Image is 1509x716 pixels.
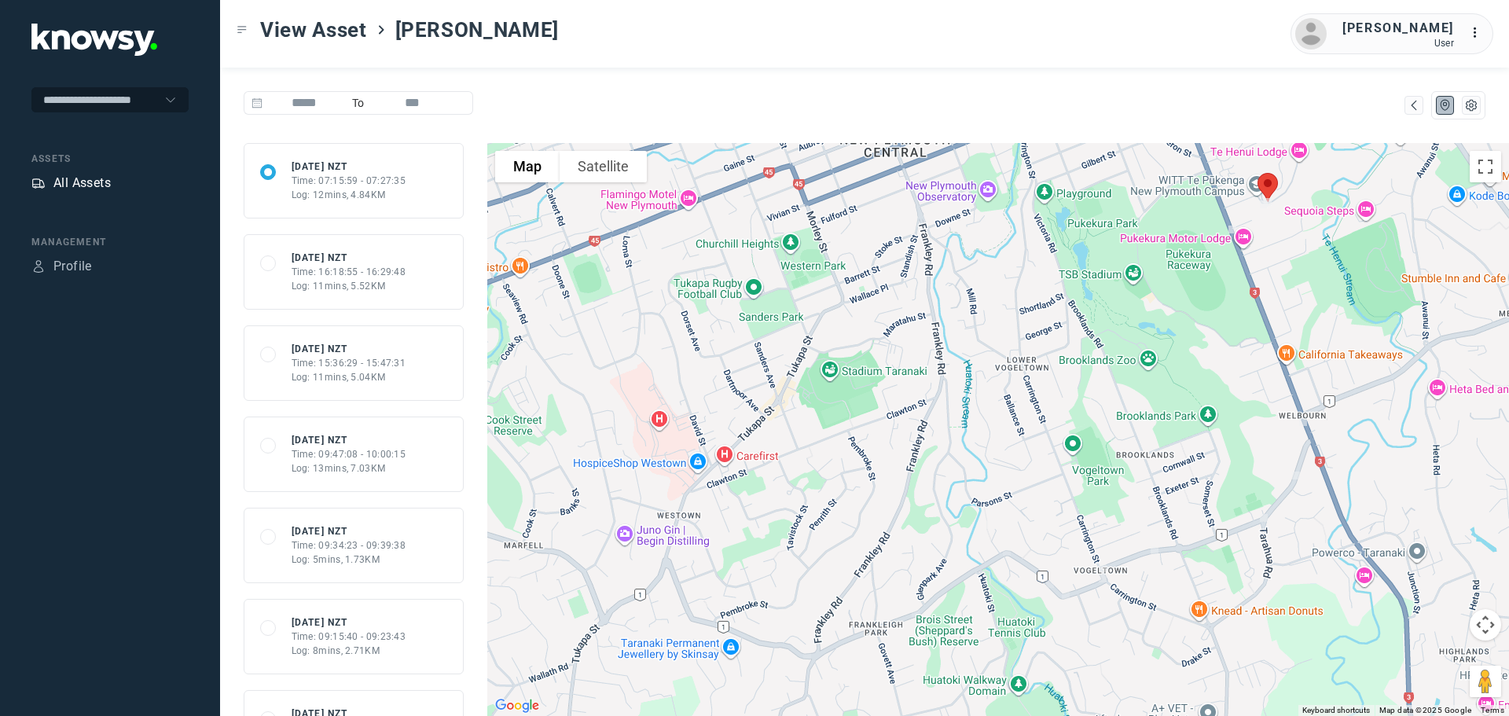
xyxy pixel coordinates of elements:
[1342,38,1454,49] div: User
[292,644,406,658] div: Log: 8mins, 2.71KM
[495,151,560,182] button: Show street map
[31,257,92,276] a: ProfileProfile
[31,24,157,56] img: Application Logo
[292,538,406,553] div: Time: 09:34:23 - 09:39:38
[1470,27,1486,39] tspan: ...
[292,553,406,567] div: Log: 5mins, 1.73KM
[292,265,406,279] div: Time: 16:18:55 - 16:29:48
[31,235,189,249] div: Management
[292,160,406,174] div: [DATE] NZT
[292,342,406,356] div: [DATE] NZT
[375,24,387,36] div: >
[346,91,371,115] span: To
[292,356,406,370] div: Time: 15:36:29 - 15:47:31
[292,188,406,202] div: Log: 12mins, 4.84KM
[31,174,111,193] a: AssetsAll Assets
[1470,609,1501,641] button: Map camera controls
[292,174,406,188] div: Time: 07:15:59 - 07:27:35
[491,696,543,716] img: Google
[53,257,92,276] div: Profile
[292,447,406,461] div: Time: 09:47:08 - 10:00:15
[395,16,559,44] span: [PERSON_NAME]
[292,433,406,447] div: [DATE] NZT
[31,259,46,274] div: Profile
[237,24,248,35] div: Toggle Menu
[491,696,543,716] a: Open this area in Google Maps (opens a new window)
[31,176,46,190] div: Assets
[260,16,367,44] span: View Asset
[1438,98,1452,112] div: Map
[31,152,189,166] div: Assets
[1295,18,1327,50] img: avatar.png
[1342,19,1454,38] div: [PERSON_NAME]
[1464,98,1478,112] div: List
[292,370,406,384] div: Log: 11mins, 5.04KM
[1481,706,1504,714] a: Terms (opens in new tab)
[53,174,111,193] div: All Assets
[292,630,406,644] div: Time: 09:15:40 - 09:23:43
[1379,706,1471,714] span: Map data ©2025 Google
[1407,98,1421,112] div: Map
[292,524,406,538] div: [DATE] NZT
[292,615,406,630] div: [DATE] NZT
[1470,666,1501,697] button: Drag Pegman onto the map to open Street View
[292,279,406,293] div: Log: 11mins, 5.52KM
[1470,151,1501,182] button: Toggle fullscreen view
[1470,24,1489,42] div: :
[292,251,406,265] div: [DATE] NZT
[1302,705,1370,716] button: Keyboard shortcuts
[1470,24,1489,45] div: :
[292,461,406,475] div: Log: 13mins, 7.03KM
[560,151,647,182] button: Show satellite imagery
